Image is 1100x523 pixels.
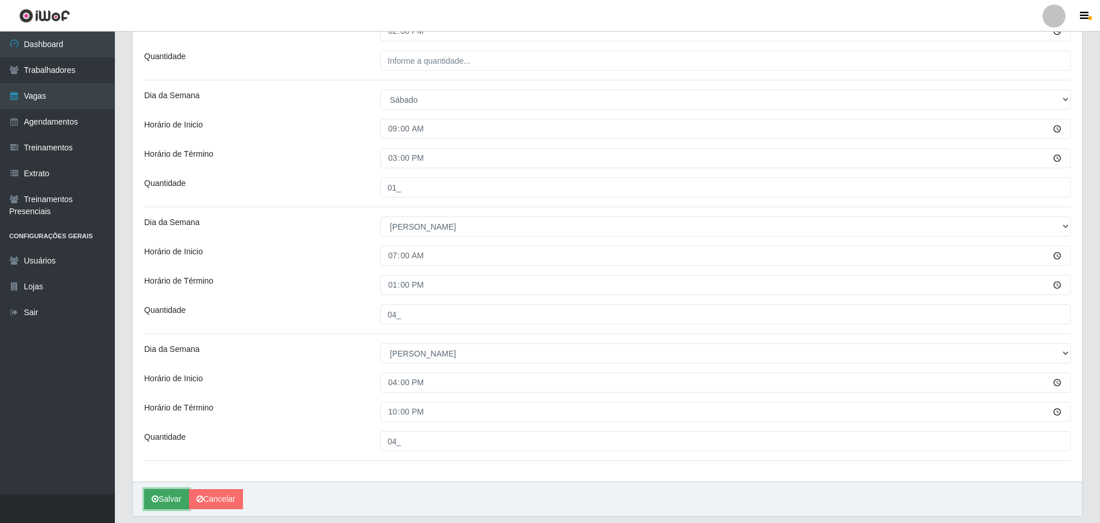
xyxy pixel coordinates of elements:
input: 00:00 [380,275,1071,295]
label: Horário de Término [144,148,213,160]
label: Horário de Término [144,402,213,414]
input: 00:00 [380,402,1071,422]
input: 00:00 [380,148,1071,168]
input: Informe a quantidade... [380,431,1071,451]
a: Cancelar [189,489,243,509]
input: 00:00 [380,246,1071,266]
label: Quantidade [144,304,186,316]
input: 00:00 [380,373,1071,393]
label: Horário de Inicio [144,373,203,385]
label: Dia da Semana [144,216,200,228]
label: Horário de Término [144,275,213,287]
input: Informe a quantidade... [380,304,1071,324]
button: Salvar [144,489,189,509]
label: Dia da Semana [144,90,200,102]
label: Horário de Inicio [144,246,203,258]
input: 00:00 [380,119,1071,139]
label: Horário de Inicio [144,119,203,131]
img: CoreUI Logo [19,9,70,23]
label: Quantidade [144,51,186,63]
input: Informe a quantidade... [380,51,1071,71]
label: Quantidade [144,177,186,189]
label: Dia da Semana [144,343,200,355]
label: Quantidade [144,431,186,443]
input: Informe a quantidade... [380,177,1071,197]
